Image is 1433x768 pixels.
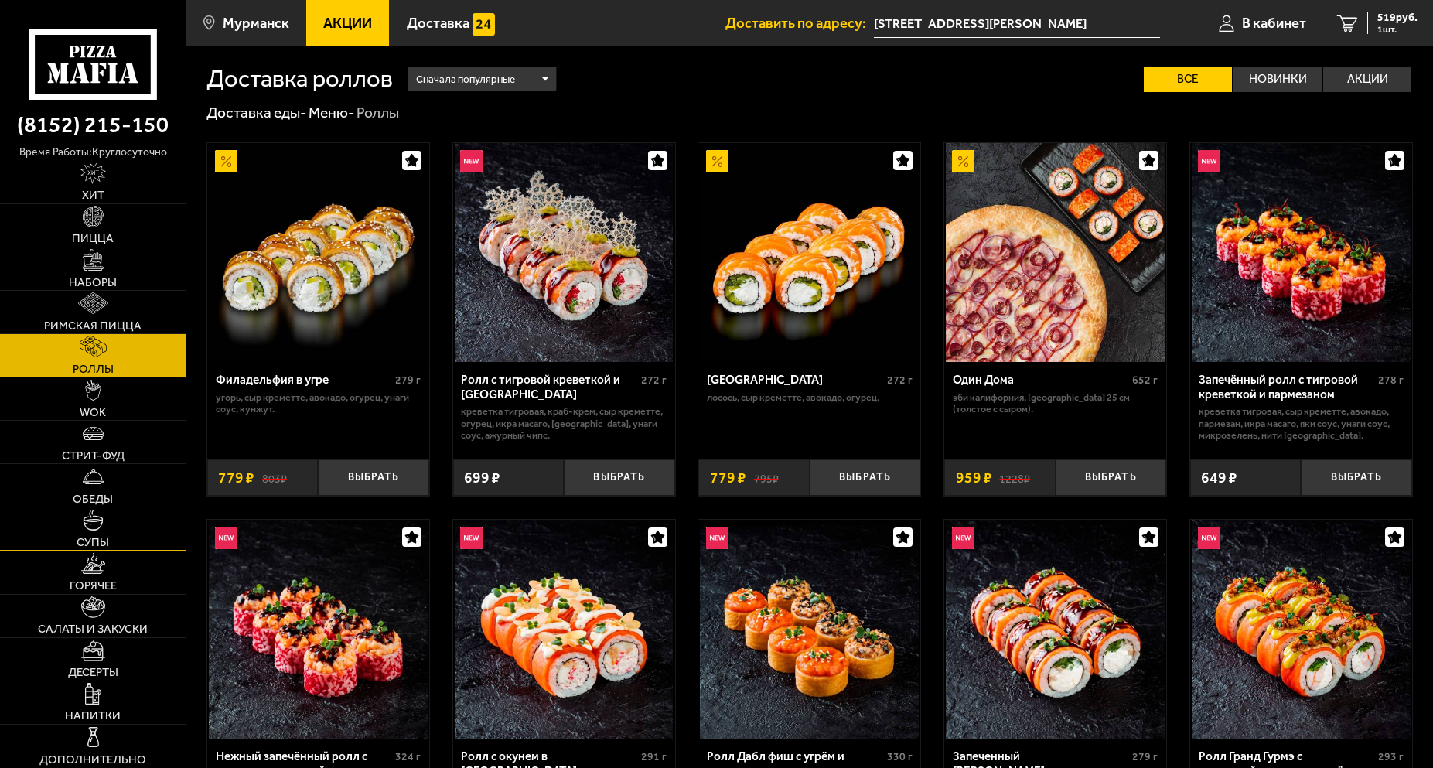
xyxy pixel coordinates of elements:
[38,623,148,635] span: Салаты и закуски
[1242,16,1306,31] span: В кабинет
[706,527,728,549] img: Новинка
[416,65,515,94] span: Сначала популярные
[641,374,667,387] span: 272 г
[65,710,121,722] span: Напитки
[207,520,429,739] a: НовинкаНежный запечённый ролл с окунем и креветкой
[209,520,428,739] img: Нежный запечённый ролл с окунем и креветкой
[1301,459,1411,496] button: Выбрать
[464,470,500,485] span: 699 ₽
[39,754,146,766] span: Дополнительно
[73,493,113,505] span: Обеды
[698,143,920,362] a: АкционныйФиладельфия
[455,520,674,739] img: Ролл с окунем в темпуре и лососем
[44,320,142,332] span: Римская пицца
[1056,459,1166,496] button: Выбрать
[1378,750,1404,763] span: 293 г
[952,527,974,549] img: Новинка
[318,459,428,496] button: Выбрать
[453,520,675,739] a: НовинкаРолл с окунем в темпуре и лососем
[953,373,1129,387] div: Один Дома
[262,470,287,485] s: 803 ₽
[707,373,883,387] div: [GEOGRAPHIC_DATA]
[357,103,399,122] div: Роллы
[407,16,469,31] span: Доставка
[641,750,667,763] span: 291 г
[1198,527,1220,549] img: Новинка
[209,143,428,362] img: Филадельфия в угре
[309,104,354,121] a: Меню-
[1199,405,1404,441] p: креветка тигровая, Сыр креметте, авокадо, пармезан, икра масаго, яки соус, унаги соус, микрозелен...
[218,470,254,485] span: 779 ₽
[461,373,637,401] div: Ролл с тигровой креветкой и [GEOGRAPHIC_DATA]
[80,407,106,418] span: WOK
[1144,67,1232,91] label: Все
[460,150,483,172] img: Новинка
[323,16,372,31] span: Акции
[707,391,913,403] p: лосось, Сыр креметте, авокадо, огурец.
[953,391,1158,415] p: Эби Калифорния, [GEOGRAPHIC_DATA] 25 см (толстое с сыром).
[473,13,495,36] img: 15daf4d41897b9f0e9f617042186c801.svg
[1132,374,1158,387] span: 652 г
[1378,374,1404,387] span: 278 г
[215,150,237,172] img: Акционный
[68,667,118,678] span: Десерты
[952,150,974,172] img: Акционный
[69,277,117,288] span: Наборы
[706,150,728,172] img: Акционный
[725,16,874,31] span: Доставить по адресу:
[216,391,421,415] p: угорь, Сыр креметте, авокадо, огурец, унаги соус, кунжут.
[72,233,114,244] span: Пицца
[216,373,392,387] div: Филадельфия в угре
[946,520,1165,739] img: Запеченный ролл Гурмэ с лососем и угрём
[946,143,1165,362] img: Один Дома
[1377,25,1418,34] span: 1 шт.
[810,459,920,496] button: Выбрать
[1190,143,1412,362] a: НовинкаЗапечённый ролл с тигровой креветкой и пармезаном
[70,580,117,592] span: Горячее
[1198,150,1220,172] img: Новинка
[82,189,104,201] span: Хит
[1192,520,1411,739] img: Ролл Гранд Гурмэ с креветкой, лососем и угрём
[1201,470,1237,485] span: 649 ₽
[77,537,109,548] span: Супы
[215,527,237,549] img: Новинка
[1199,373,1375,401] div: Запечённый ролл с тигровой креветкой и пармезаном
[887,750,913,763] span: 330 г
[223,16,289,31] span: Мурманск
[874,9,1161,38] input: Ваш адрес доставки
[999,470,1030,485] s: 1228 ₽
[1323,67,1411,91] label: Акции
[698,520,920,739] a: НовинкаРолл Дабл фиш с угрём и лососем в темпуре
[395,750,421,763] span: 324 г
[1132,750,1158,763] span: 279 г
[874,9,1161,38] span: улица Профессора Сомова, 4
[754,470,779,485] s: 795 ₽
[453,143,675,362] a: НовинкаРолл с тигровой креветкой и Гуакамоле
[1192,143,1411,362] img: Запечённый ролл с тигровой креветкой и пармезаном
[1377,12,1418,23] span: 519 руб.
[710,470,746,485] span: 779 ₽
[395,374,421,387] span: 279 г
[73,364,114,375] span: Роллы
[62,450,125,462] span: Стрит-фуд
[700,143,919,362] img: Филадельфия
[564,459,674,496] button: Выбрать
[700,520,919,739] img: Ролл Дабл фиш с угрём и лососем в темпуре
[461,405,667,441] p: креветка тигровая, краб-крем, Сыр креметте, огурец, икра масаго, [GEOGRAPHIC_DATA], унаги соус, а...
[887,374,913,387] span: 272 г
[206,104,306,121] a: Доставка еды-
[207,143,429,362] a: АкционныйФиладельфия в угре
[944,520,1166,739] a: НовинкаЗапеченный ролл Гурмэ с лососем и угрём
[956,470,992,485] span: 959 ₽
[944,143,1166,362] a: АкционныйОдин Дома
[460,527,483,549] img: Новинка
[206,67,393,91] h1: Доставка роллов
[1233,67,1322,91] label: Новинки
[455,143,674,362] img: Ролл с тигровой креветкой и Гуакамоле
[1190,520,1412,739] a: НовинкаРолл Гранд Гурмэ с креветкой, лососем и угрём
